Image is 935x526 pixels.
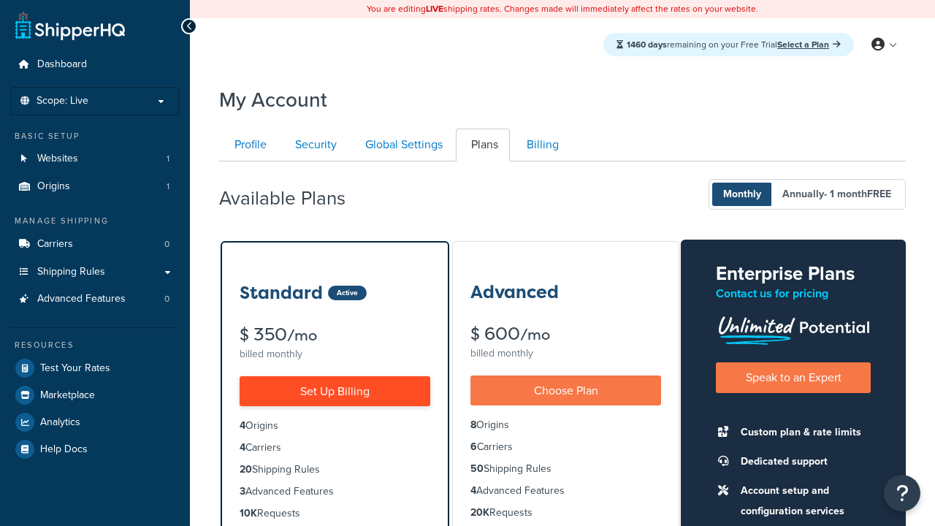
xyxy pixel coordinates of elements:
li: Origins [470,417,661,433]
a: Analytics [11,409,179,435]
h2: Available Plans [219,188,367,209]
a: Security [280,129,348,161]
b: FREE [867,186,891,202]
strong: 4 [470,483,476,498]
a: ShipperHQ Home [15,11,125,40]
span: Test Your Rates [40,362,110,375]
span: Annually [771,183,902,206]
a: Origins 1 [11,173,179,200]
span: Websites [37,153,78,165]
a: Advanced Features 0 [11,286,179,313]
span: 1 [167,180,169,193]
strong: 20K [470,505,489,520]
strong: 1460 days [627,38,667,51]
a: Set Up Billing [240,376,430,406]
div: Active [328,286,367,300]
span: Shipping Rules [37,266,105,278]
a: Websites 1 [11,145,179,172]
strong: 3 [240,484,245,499]
span: - 1 month [824,186,891,202]
button: Open Resource Center [884,475,920,511]
li: Account setup and configuration services [733,481,871,522]
span: 1 [167,153,169,165]
strong: 10K [240,506,257,521]
strong: 8 [470,417,476,432]
span: Marketplace [40,389,95,402]
strong: 4 [240,418,245,433]
div: $ 600 [470,325,661,343]
div: Manage Shipping [11,215,179,227]
strong: 50 [470,461,484,476]
strong: 4 [240,440,245,455]
li: Shipping Rules [470,461,661,477]
small: /mo [287,325,317,346]
a: Help Docs [11,436,179,462]
li: Origins [11,173,179,200]
li: Shipping Rules [240,462,430,478]
a: Shipping Rules [11,259,179,286]
li: Advanced Features [11,286,179,313]
a: Billing [511,129,570,161]
a: Speak to an Expert [716,362,871,392]
a: Carriers 0 [11,231,179,258]
div: billed monthly [240,344,430,365]
div: billed monthly [470,343,661,364]
a: Choose Plan [470,376,661,405]
h3: Standard [240,283,323,302]
div: Basic Setup [11,130,179,142]
div: Resources [11,339,179,351]
li: Custom plan & rate limits [733,422,871,443]
li: Carriers [240,440,430,456]
a: Marketplace [11,382,179,408]
span: Help Docs [40,443,88,456]
h3: Advanced [470,283,559,302]
span: Origins [37,180,70,193]
li: Requests [470,505,661,521]
a: Global Settings [350,129,454,161]
a: Test Your Rates [11,355,179,381]
span: Scope: Live [37,95,88,107]
li: Advanced Features [470,483,661,499]
li: Carriers [470,439,661,455]
small: /mo [520,324,550,345]
div: $ 350 [240,326,430,344]
li: Carriers [11,231,179,258]
div: remaining on your Free Trial [603,33,854,56]
a: Select a Plan [777,38,841,51]
b: LIVE [426,2,443,15]
strong: 20 [240,462,252,477]
a: Plans [456,129,510,161]
li: Websites [11,145,179,172]
li: Requests [240,506,430,522]
button: Monthly Annually- 1 monthFREE [709,179,906,210]
span: Carriers [37,238,73,251]
span: Dashboard [37,58,87,71]
strong: 6 [470,439,477,454]
h1: My Account [219,85,327,114]
span: Advanced Features [37,293,126,305]
a: Dashboard [11,51,179,78]
a: Profile [219,129,278,161]
span: 0 [164,238,169,251]
li: Dedicated support [733,451,871,472]
li: Origins [240,418,430,434]
h2: Enterprise Plans [716,263,871,284]
p: Contact us for pricing [716,283,871,304]
li: Advanced Features [240,484,430,500]
span: Analytics [40,416,80,429]
span: Monthly [712,183,772,206]
img: Unlimited Potential [716,311,871,345]
span: 0 [164,293,169,305]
